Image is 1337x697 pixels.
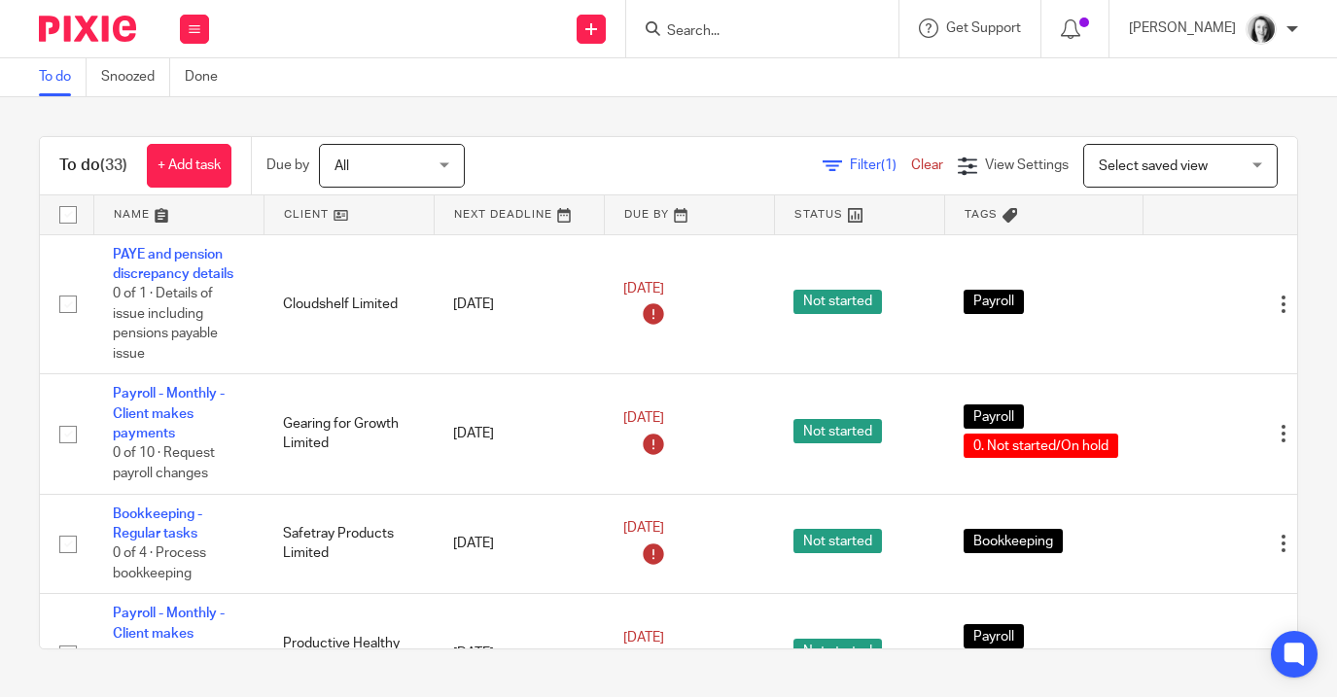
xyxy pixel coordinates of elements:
[264,374,434,494] td: Gearing for Growth Limited
[1099,159,1208,173] span: Select saved view
[964,404,1024,429] span: Payroll
[113,447,215,481] span: 0 of 10 · Request payroll changes
[964,434,1118,458] span: 0. Not started/On hold
[185,58,232,96] a: Done
[434,494,604,594] td: [DATE]
[793,290,882,314] span: Not started
[965,209,998,220] span: Tags
[113,507,202,540] a: Bookkeeping - Regular tasks
[264,494,434,594] td: Safetray Products Limited
[964,290,1024,314] span: Payroll
[911,158,943,172] a: Clear
[793,529,882,553] span: Not started
[39,16,136,42] img: Pixie
[113,607,225,660] a: Payroll - Monthly - Client makes payments
[793,419,882,443] span: Not started
[113,248,233,281] a: PAYE and pension discrepancy details
[623,411,664,425] span: [DATE]
[100,157,127,173] span: (33)
[334,159,349,173] span: All
[623,631,664,645] span: [DATE]
[665,23,840,41] input: Search
[881,158,897,172] span: (1)
[850,158,911,172] span: Filter
[964,529,1063,553] span: Bookkeeping
[39,58,87,96] a: To do
[1129,18,1236,38] p: [PERSON_NAME]
[793,639,882,663] span: Not started
[623,521,664,535] span: [DATE]
[434,374,604,494] td: [DATE]
[59,156,127,176] h1: To do
[113,287,218,361] span: 0 of 1 · Details of issue including pensions payable issue
[1246,14,1277,45] img: T1JH8BBNX-UMG48CW64-d2649b4fbe26-512.png
[266,156,309,175] p: Due by
[946,21,1021,35] span: Get Support
[985,158,1069,172] span: View Settings
[264,234,434,374] td: Cloudshelf Limited
[434,234,604,374] td: [DATE]
[113,546,206,580] span: 0 of 4 · Process bookkeeping
[101,58,170,96] a: Snoozed
[113,387,225,440] a: Payroll - Monthly - Client makes payments
[964,624,1024,648] span: Payroll
[147,144,231,188] a: + Add task
[623,282,664,296] span: [DATE]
